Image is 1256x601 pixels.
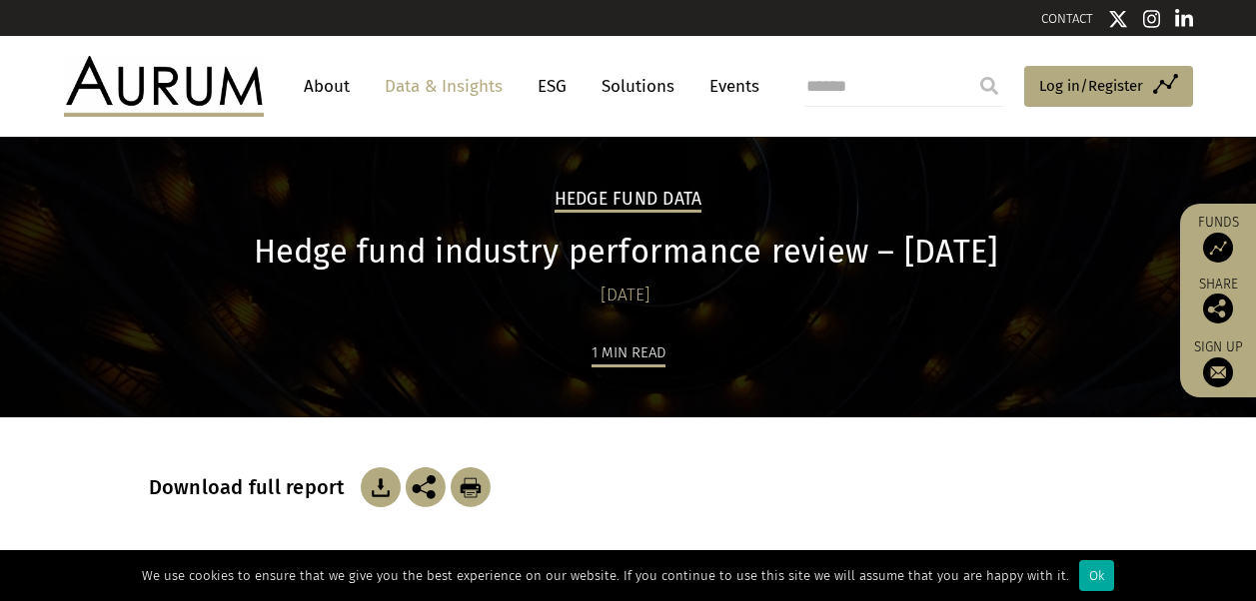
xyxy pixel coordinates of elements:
a: Solutions [592,68,684,105]
a: Events [699,68,759,105]
a: CONTACT [1041,11,1093,26]
a: About [294,68,360,105]
h1: Hedge fund industry performance review – [DATE] [149,233,1103,272]
a: Sign up [1190,338,1246,387]
input: Submit [969,66,1009,106]
img: Twitter icon [1108,9,1128,29]
img: Download Article [451,467,491,507]
img: Share this post [1203,294,1233,323]
div: Ok [1079,560,1114,591]
div: Share [1190,278,1246,323]
a: Data & Insights [375,68,513,105]
h3: Download full report [149,475,356,499]
img: Instagram icon [1143,9,1161,29]
a: Funds [1190,214,1246,263]
div: [DATE] [149,282,1103,309]
img: Access Funds [1203,233,1233,263]
a: ESG [528,68,577,105]
img: Linkedin icon [1175,9,1193,29]
div: 1 min read [592,340,665,367]
img: Sign up to our newsletter [1203,357,1233,387]
img: Share this post [406,467,446,507]
img: Download Article [361,467,401,507]
span: Log in/Register [1039,74,1143,98]
h2: Hedge Fund Data [555,189,702,213]
a: Log in/Register [1024,66,1193,108]
img: Aurum [64,56,264,116]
